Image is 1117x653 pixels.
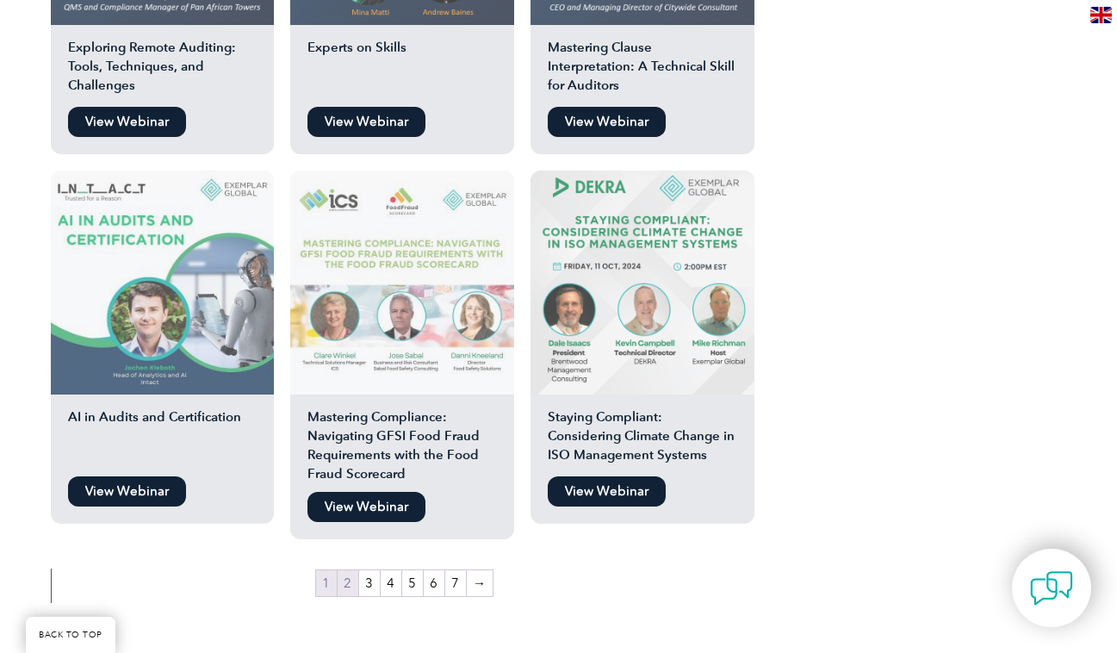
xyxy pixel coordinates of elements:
[424,570,444,596] a: Page 6
[51,171,275,395] img: AI audit
[359,570,380,596] a: Page 3
[68,476,186,507] a: View Webinar
[531,38,754,98] h2: Mastering Clause Interpretation: A Technical Skill for Auditors
[307,492,425,522] a: View Webinar
[445,570,466,596] a: Page 7
[51,569,757,603] nav: Product Pagination
[548,107,666,137] a: View Webinar
[531,171,754,395] img: iso
[290,171,514,395] img: food fraud
[26,617,115,653] a: BACK TO TOP
[531,407,754,468] h2: Staying Compliant: Considering Climate Change in ISO Management Systems
[402,570,423,596] a: Page 5
[290,407,514,483] h2: Mastering Compliance: Navigating GFSI Food Fraud Requirements with the Food Fraud Scorecard
[51,38,275,98] h2: Exploring Remote Auditing: Tools, Techniques, and Challenges
[290,38,514,98] h2: Experts on Skills
[548,476,666,507] a: View Webinar
[51,407,275,468] h2: AI in Audits and Certification
[290,171,514,483] a: Mastering Compliance: Navigating GFSI Food Fraud Requirements with the Food Fraud Scorecard
[381,570,401,596] a: Page 4
[307,107,425,137] a: View Webinar
[467,570,493,596] a: →
[338,570,358,596] a: Page 2
[51,171,275,468] a: AI in Audits and Certification
[531,171,754,468] a: Staying Compliant: Considering Climate Change in ISO Management Systems
[316,570,337,596] span: Page 1
[68,107,186,137] a: View Webinar
[1090,7,1112,23] img: en
[1030,567,1073,610] img: contact-chat.png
